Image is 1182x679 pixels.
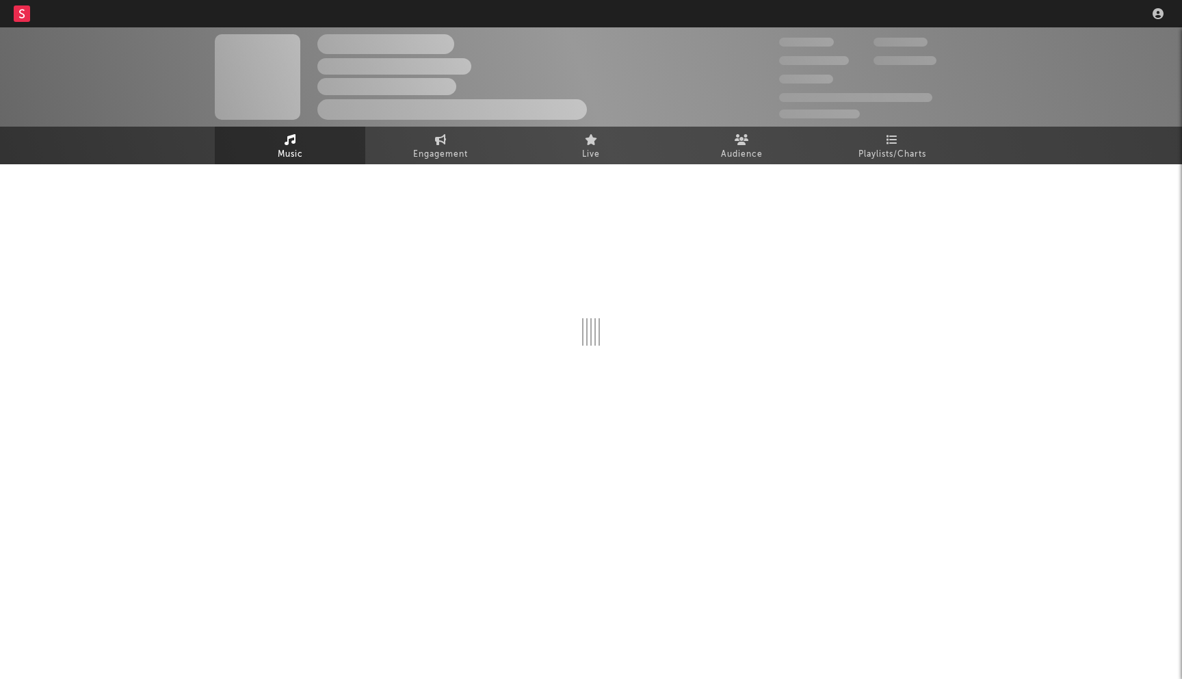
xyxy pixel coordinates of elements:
[278,146,303,163] span: Music
[779,56,849,65] span: 50,000,000
[365,127,516,164] a: Engagement
[779,75,833,84] span: 100,000
[779,110,860,118] span: Jump Score: 85.0
[516,127,666,164] a: Live
[779,38,834,47] span: 300,000
[874,38,928,47] span: 100,000
[874,56,936,65] span: 1,000,000
[215,127,365,164] a: Music
[817,127,967,164] a: Playlists/Charts
[858,146,926,163] span: Playlists/Charts
[413,146,468,163] span: Engagement
[582,146,600,163] span: Live
[666,127,817,164] a: Audience
[779,93,932,102] span: 50,000,000 Monthly Listeners
[721,146,763,163] span: Audience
